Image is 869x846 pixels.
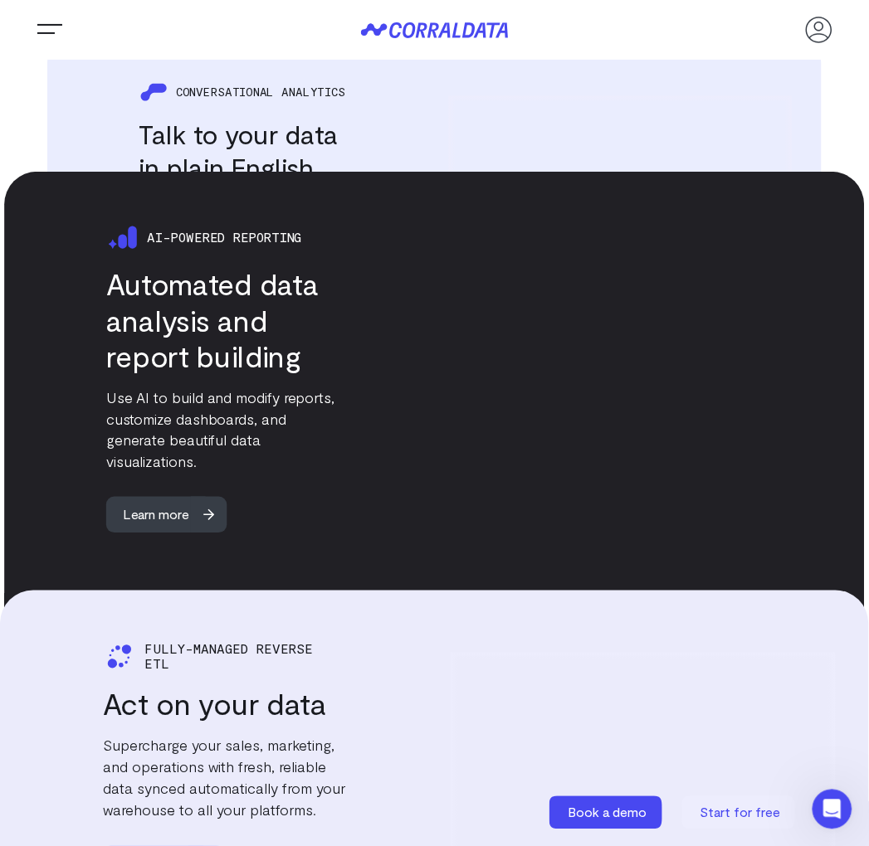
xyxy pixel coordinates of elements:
span: Fully-managed Reverse Etl [144,642,346,672]
p: Use AI to build and modify reports, customize dashboards, and generate beautiful data visualizati... [106,387,347,472]
h3: Automated data analysis and report building [106,266,347,375]
a: Learn more [106,497,242,533]
span: Ai-powered reporting [147,230,301,245]
p: Supercharge your sales, marketing, and operations with fresh, reliable data synced automatically ... [103,735,346,821]
h3: Talk to your data in plain English [139,118,355,182]
h3: Act on your data [103,686,346,722]
iframe: Intercom live chat [813,790,852,829]
span: Book a demo [569,805,647,820]
a: Start for free [682,796,798,829]
a: Book a demo [549,796,666,829]
span: CONVERSATIONAL ANALYTICS [176,85,345,99]
span: Learn more [106,497,206,533]
button: Trigger Menu [33,13,66,46]
span: Start for free [701,805,781,820]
